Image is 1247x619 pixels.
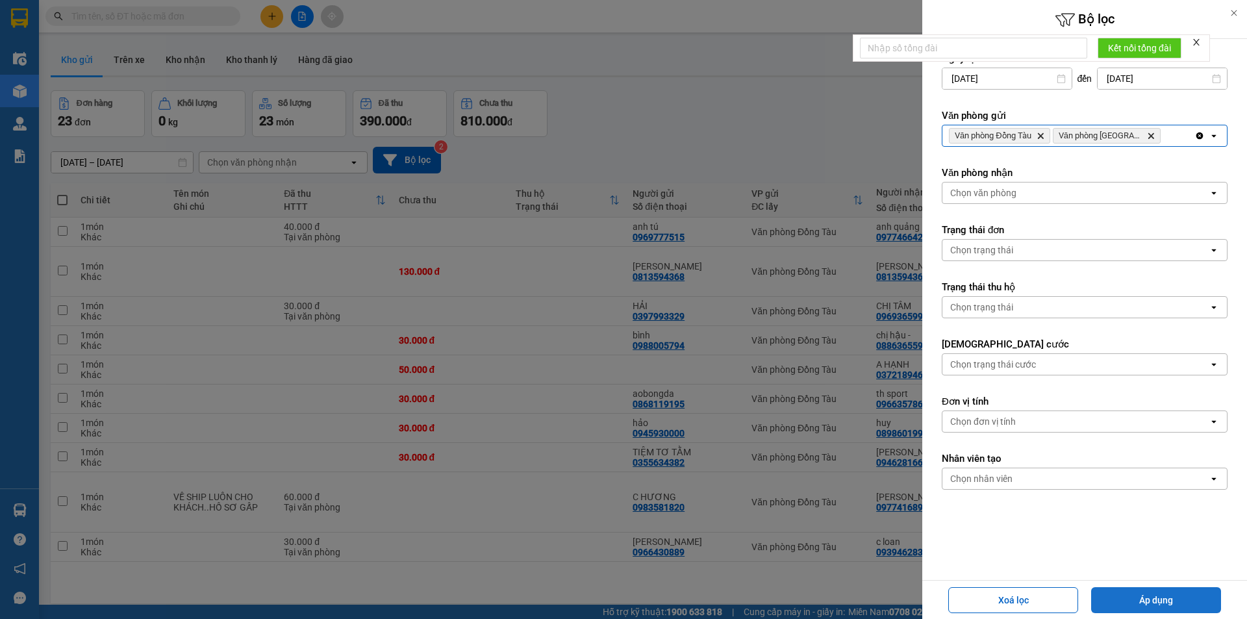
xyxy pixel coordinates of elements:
[1053,128,1161,144] span: Văn phòng Thanh Hóa, close by backspace
[1098,68,1227,89] input: Select a date.
[942,338,1228,351] label: [DEMOGRAPHIC_DATA] cước
[942,452,1228,465] label: Nhân viên tạo
[942,223,1228,236] label: Trạng thái đơn
[950,472,1013,485] div: Chọn nhân viên
[1091,587,1221,613] button: Áp dụng
[949,128,1050,144] span: Văn phòng Đồng Tàu, close by backspace
[1077,72,1092,85] span: đến
[1147,132,1155,140] svg: Delete
[922,10,1247,30] h6: Bộ lọc
[948,587,1078,613] button: Xoá lọc
[1209,188,1219,198] svg: open
[1192,38,1201,47] span: close
[955,131,1031,141] span: Văn phòng Đồng Tàu
[950,415,1016,428] div: Chọn đơn vị tính
[1209,131,1219,141] svg: open
[1209,302,1219,312] svg: open
[1209,474,1219,484] svg: open
[1194,131,1205,141] svg: Clear all
[942,395,1228,408] label: Đơn vị tính
[1209,359,1219,370] svg: open
[1209,245,1219,255] svg: open
[1037,132,1044,140] svg: Delete
[942,281,1228,294] label: Trạng thái thu hộ
[942,68,1072,89] input: Select a date.
[942,109,1228,122] label: Văn phòng gửi
[1163,129,1165,142] input: Selected Văn phòng Đồng Tàu, Văn phòng Thanh Hóa.
[950,186,1016,199] div: Chọn văn phòng
[1209,416,1219,427] svg: open
[1108,41,1171,55] span: Kết nối tổng đài
[860,38,1087,58] input: Nhập số tổng đài
[1098,38,1181,58] button: Kết nối tổng đài
[942,166,1228,179] label: Văn phòng nhận
[1059,131,1142,141] span: Văn phòng Thanh Hóa
[950,244,1013,257] div: Chọn trạng thái
[950,301,1013,314] div: Chọn trạng thái
[950,358,1036,371] div: Chọn trạng thái cước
